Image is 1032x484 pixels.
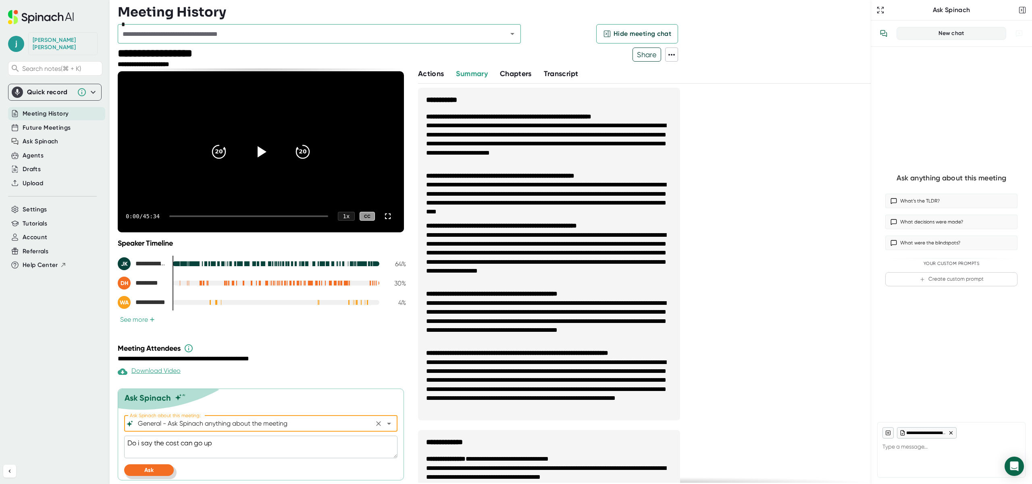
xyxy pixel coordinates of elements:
[23,165,41,174] button: Drafts
[507,28,518,39] button: Open
[118,239,406,248] div: Speaker Timeline
[383,418,395,429] button: Open
[8,36,24,52] span: j
[3,465,16,478] button: Collapse sidebar
[118,296,131,309] div: WA
[456,69,487,78] span: Summary
[23,123,71,132] button: Future Meetings
[885,261,1017,267] div: Your Custom Prompts
[118,4,226,20] h3: Meeting History
[418,68,444,79] button: Actions
[125,393,171,403] div: Ask Spinach
[456,68,487,79] button: Summary
[23,179,43,188] button: Upload
[118,257,131,270] div: JK
[596,24,678,43] button: Hide meeting chat
[897,174,1006,183] div: Ask anything about this meeting
[1017,4,1028,16] button: Close conversation sidebar
[23,261,67,270] button: Help Center
[360,212,375,221] div: CC
[23,247,48,256] button: Referrals
[118,367,181,376] div: Download Video
[136,418,371,429] input: What can we do to help?
[1005,457,1024,476] div: Open Intercom Messenger
[633,48,661,62] button: Share
[118,277,131,290] div: DH
[12,84,98,100] div: Quick record
[902,30,1001,37] div: New chat
[386,260,406,268] div: 64 %
[23,137,58,146] button: Ask Spinach
[386,299,406,306] div: 4 %
[23,151,44,160] button: Agents
[338,212,355,221] div: 1 x
[124,436,397,458] textarea: Do i say the cost can go up
[885,272,1017,286] button: Create custom prompt
[876,25,892,41] button: View conversation history
[886,6,1017,14] div: Ask Spinach
[118,343,408,353] div: Meeting Attendees
[23,233,47,242] button: Account
[23,219,47,228] button: Tutorials
[885,215,1017,229] button: What decisions were made?
[500,68,532,79] button: Chapters
[22,65,100,72] span: Search notes (⌘ + K)
[500,69,532,78] span: Chapters
[23,205,47,214] button: Settings
[885,194,1017,208] button: What’s the TLDR?
[126,213,160,219] div: 0:00 / 45:34
[373,418,384,429] button: Clear
[885,236,1017,250] button: What were the blindspots?
[118,277,166,290] div: David Han
[23,261,58,270] span: Help Center
[633,48,661,62] span: Share
[118,315,157,324] button: See more+
[544,68,578,79] button: Transcript
[118,296,166,309] div: Walid Abboud
[614,29,671,39] span: Hide meeting chat
[418,69,444,78] span: Actions
[33,37,93,51] div: Jospeh Klimczak
[144,467,154,474] span: Ask
[118,257,166,270] div: Joseph Klimczak
[386,279,406,287] div: 30 %
[875,4,886,16] button: Expand to Ask Spinach page
[23,109,69,118] button: Meeting History
[27,88,73,96] div: Quick record
[124,464,174,476] button: Ask
[544,69,578,78] span: Transcript
[150,316,155,323] span: +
